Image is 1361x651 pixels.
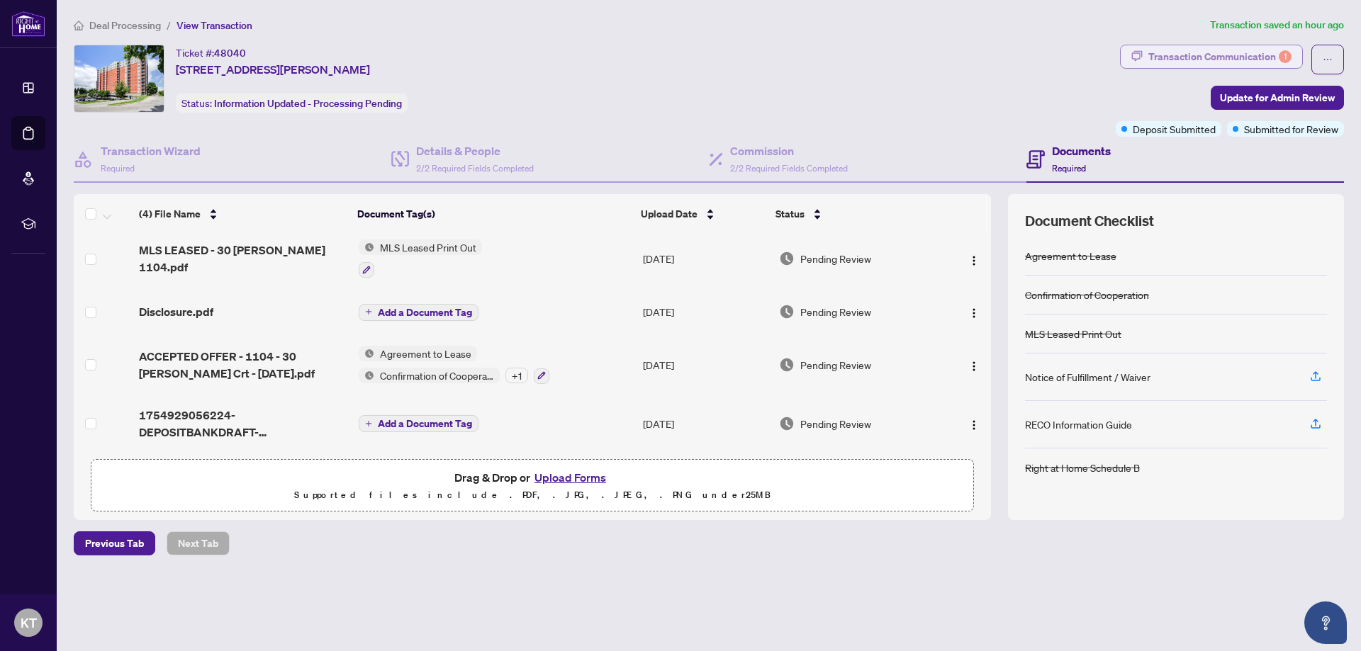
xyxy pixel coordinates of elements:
[775,206,805,222] span: Status
[1211,86,1344,110] button: Update for Admin Review
[968,361,980,372] img: Logo
[800,416,871,431] span: Pending Review
[89,19,161,32] span: Deal Processing
[1210,17,1344,33] article: Transaction saved an hour ago
[963,353,985,376] button: Logo
[1220,86,1335,109] span: Update for Admin Review
[416,142,534,159] h4: Details & People
[374,368,500,383] span: Confirmation of Cooperation
[779,416,795,431] img: Document Status
[637,289,773,334] td: [DATE]
[359,302,478,321] button: Add a Document Tag
[378,307,472,317] span: Add a Document Tag
[1304,601,1347,644] button: Open asap
[779,304,795,319] img: Document Status
[779,251,795,266] img: Document Status
[1025,211,1154,231] span: Document Checklist
[133,194,352,234] th: (4) File Name
[139,303,213,320] span: Disclosure.pdf
[100,487,965,504] p: Supported files include .PDF, .JPG, .JPEG, .PNG under 25 MB
[505,368,528,383] div: + 1
[1025,326,1121,341] div: MLS Leased Print Out
[359,346,374,361] img: Status Icon
[359,346,549,384] button: Status IconAgreement to LeaseStatus IconConfirmation of Cooperation+1
[1025,369,1150,385] div: Notice of Fulfillment / Waiver
[359,239,482,278] button: Status IconMLS Leased Print Out
[968,255,980,266] img: Logo
[359,368,374,383] img: Status Icon
[1052,163,1086,174] span: Required
[637,228,773,289] td: [DATE]
[968,307,980,319] img: Logo
[101,142,201,159] h4: Transaction Wizard
[1133,121,1216,137] span: Deposit Submitted
[416,163,534,174] span: 2/2 Required Fields Completed
[1025,287,1149,302] div: Confirmation of Cooperation
[365,420,372,427] span: plus
[359,239,374,255] img: Status Icon
[365,308,372,315] span: plus
[1052,142,1111,159] h4: Documents
[139,407,347,441] span: 1754929056224-DEPOSITBANKDRAFT-110430CHAPMAN.jpg
[374,346,477,361] span: Agreement to Lease
[176,45,246,61] div: Ticket #:
[730,142,848,159] h4: Commission
[1120,45,1303,69] button: Transaction Communication1
[177,19,252,32] span: View Transaction
[800,304,871,319] span: Pending Review
[1025,460,1140,475] div: Right at Home Schedule B
[1025,248,1116,264] div: Agreement to Lease
[167,17,171,33] li: /
[85,532,144,555] span: Previous Tab
[176,61,370,78] span: [STREET_ADDRESS][PERSON_NAME]
[1323,55,1333,64] span: ellipsis
[1279,50,1292,63] div: 1
[770,194,939,234] th: Status
[374,239,482,255] span: MLS Leased Print Out
[359,304,478,321] button: Add a Document Tag
[963,247,985,270] button: Logo
[214,47,246,60] span: 48040
[637,334,773,395] td: [DATE]
[963,300,985,323] button: Logo
[1025,417,1132,432] div: RECO Information Guide
[74,531,155,555] button: Previous Tab
[800,357,871,373] span: Pending Review
[139,348,347,382] span: ACCEPTED OFFER - 1104 - 30 [PERSON_NAME] Crt - [DATE].pdf
[74,45,164,112] img: IMG-X12326114_1.jpg
[101,163,135,174] span: Required
[91,460,973,512] span: Drag & Drop orUpload FormsSupported files include .PDF, .JPG, .JPEG, .PNG under25MB
[800,251,871,266] span: Pending Review
[1148,45,1292,68] div: Transaction Communication
[454,468,610,487] span: Drag & Drop or
[779,357,795,373] img: Document Status
[378,419,472,429] span: Add a Document Tag
[167,531,230,555] button: Next Tab
[11,11,45,37] img: logo
[359,414,478,433] button: Add a Document Tag
[139,242,347,276] span: MLS LEASED - 30 [PERSON_NAME] 1104.pdf
[21,613,37,633] span: KT
[139,206,201,222] span: (4) File Name
[635,194,771,234] th: Upload Date
[176,94,408,113] div: Status:
[352,194,634,234] th: Document Tag(s)
[530,468,610,487] button: Upload Forms
[359,415,478,432] button: Add a Document Tag
[968,419,980,431] img: Logo
[963,412,985,435] button: Logo
[214,97,402,110] span: Information Updated - Processing Pending
[730,163,848,174] span: 2/2 Required Fields Completed
[641,206,698,222] span: Upload Date
[637,395,773,452] td: [DATE]
[74,21,84,30] span: home
[1244,121,1338,137] span: Submitted for Review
